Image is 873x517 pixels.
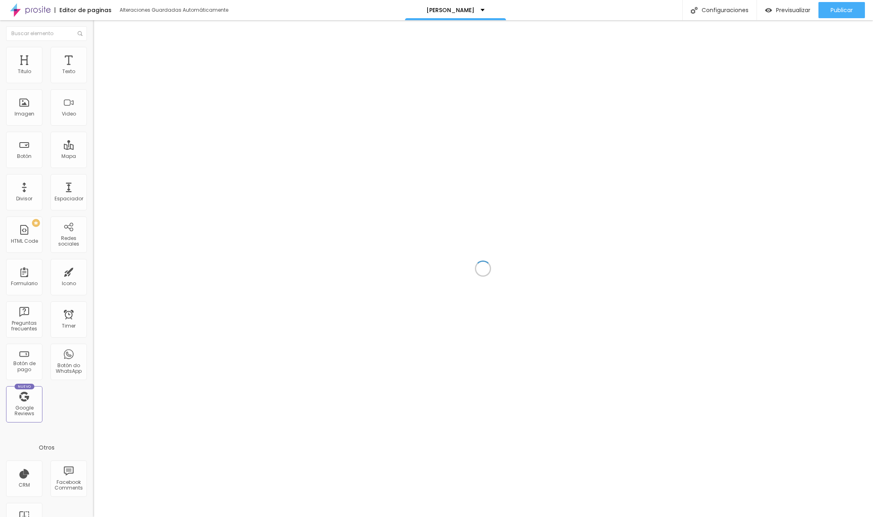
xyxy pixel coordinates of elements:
[15,384,34,389] div: Nuevo
[120,8,228,13] div: Alteraciones Guardadas Automáticamente
[78,31,82,36] img: Icone
[62,111,76,117] div: Video
[765,7,772,14] img: view-1.svg
[426,7,474,13] p: [PERSON_NAME]
[53,479,84,491] div: Facebook Comments
[53,235,84,247] div: Redes sociales
[831,7,853,13] span: Publicar
[62,281,76,286] div: Icono
[18,69,31,74] div: Titulo
[691,7,698,14] img: Icone
[53,363,84,374] div: Botón do WhatsApp
[55,7,112,13] div: Editor de paginas
[15,111,34,117] div: Imagen
[8,320,40,332] div: Preguntas frecuentes
[11,238,38,244] div: HTML Code
[8,405,40,417] div: Google Reviews
[19,482,30,488] div: CRM
[6,26,87,41] input: Buscar elemento
[16,196,32,202] div: Divisor
[17,153,32,159] div: Botón
[62,323,76,329] div: Timer
[61,153,76,159] div: Mapa
[8,361,40,372] div: Botón de pago
[62,69,75,74] div: Texto
[757,2,818,18] button: Previsualizar
[11,281,38,286] div: Formulario
[818,2,865,18] button: Publicar
[776,7,810,13] span: Previsualizar
[55,196,83,202] div: Espaciador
